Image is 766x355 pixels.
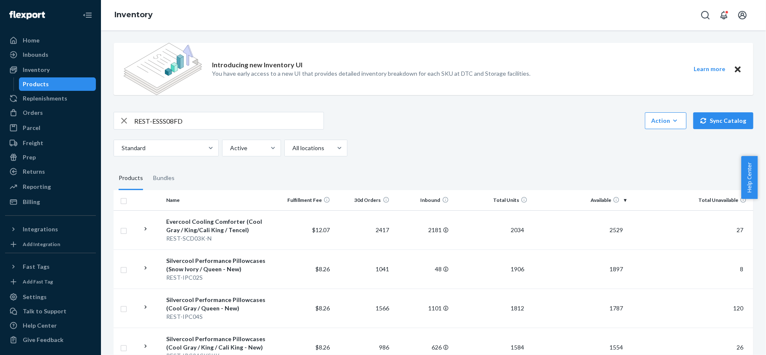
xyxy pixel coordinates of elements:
td: 2417 [334,210,393,249]
button: Learn more [689,64,731,74]
button: Close [732,64,743,74]
span: 1897 [606,265,626,273]
span: 120 [730,305,747,312]
input: Standard [121,144,122,152]
a: Inbounds [5,48,96,61]
div: Freight [23,139,43,147]
div: Prep [23,153,36,162]
th: 30d Orders [334,190,393,210]
div: Inventory [23,66,50,74]
a: Freight [5,136,96,150]
a: Billing [5,195,96,209]
button: Integrations [5,223,96,236]
div: Add Fast Tag [23,278,53,285]
img: new-reports-banner-icon.82668bd98b6a51aee86340f2a7b77ae3.png [124,43,202,95]
button: Give Feedback [5,333,96,347]
div: REST-IPC02S [166,273,270,282]
div: Help Center [23,321,57,330]
a: Inventory [114,10,153,19]
div: Products [119,167,143,190]
span: 8 [737,265,747,273]
a: Inventory [5,63,96,77]
a: Parcel [5,121,96,135]
div: Returns [23,167,45,176]
span: 1787 [606,305,626,312]
span: 1906 [507,265,527,273]
button: Sync Catalog [693,112,753,129]
td: 1566 [334,289,393,328]
td: 1101 [393,289,452,328]
div: Bundles [153,167,175,190]
div: Integrations [23,225,58,233]
span: 1554 [606,344,626,351]
th: Available [531,190,630,210]
th: Name [163,190,274,210]
input: All locations [292,144,292,152]
input: Active [229,144,230,152]
button: Action [645,112,686,129]
div: REST-SCD03K-N [166,234,270,243]
div: Silvercool Performance Pillowcases (Cool Gray / King / Cali King - New) [166,335,270,352]
span: 27 [733,226,747,233]
ol: breadcrumbs [108,3,159,27]
button: Fast Tags [5,260,96,273]
div: Reporting [23,183,51,191]
span: 1584 [507,344,527,351]
a: Replenishments [5,92,96,105]
span: $12.07 [312,226,330,233]
span: 2034 [507,226,527,233]
button: Close Navigation [79,7,96,24]
span: 1812 [507,305,527,312]
div: Silvercool Performance Pillowcases (Cool Gray / Queen - New) [166,296,270,313]
th: Total Units [452,190,531,210]
span: $8.26 [315,265,330,273]
a: Products [19,77,96,91]
a: Reporting [5,180,96,193]
div: Give Feedback [23,336,64,344]
div: Home [23,36,40,45]
button: Open Search Box [697,7,714,24]
a: Prep [5,151,96,164]
div: Billing [23,198,40,206]
td: 1041 [334,249,393,289]
div: Products [23,80,49,88]
div: Talk to Support [23,307,66,315]
div: Replenishments [23,94,67,103]
a: Settings [5,290,96,304]
button: Open notifications [716,7,732,24]
td: 2181 [393,210,452,249]
a: Help Center [5,319,96,332]
span: 2529 [606,226,626,233]
div: Orders [23,109,43,117]
a: Add Fast Tag [5,277,96,287]
span: $8.26 [315,344,330,351]
a: Orders [5,106,96,119]
th: Fulfillment Fee [274,190,334,210]
a: Talk to Support [5,305,96,318]
th: Total Unavailable [630,190,753,210]
span: 26 [733,344,747,351]
button: Help Center [741,156,758,199]
a: Returns [5,165,96,178]
p: You have early access to a new UI that provides detailed inventory breakdown for each SKU at DTC ... [212,69,530,78]
input: Search inventory by name or sku [134,112,323,129]
img: Flexport logo [9,11,45,19]
th: Inbound [393,190,452,210]
p: Introducing new Inventory UI [212,60,302,70]
div: Silvercool Performance Pillowcases (Snow Ivory / Queen - New) [166,257,270,273]
div: Inbounds [23,50,48,59]
div: Add Integration [23,241,60,248]
div: Fast Tags [23,262,50,271]
div: Evercool Cooling Comforter (Cool Gray / King/Cali King / Tencel) [166,217,270,234]
span: $8.26 [315,305,330,312]
div: REST-IPC04S [166,313,270,321]
td: 48 [393,249,452,289]
a: Add Integration [5,239,96,249]
div: Parcel [23,124,40,132]
a: Home [5,34,96,47]
div: Action [651,117,680,125]
button: Open account menu [734,7,751,24]
div: Settings [23,293,47,301]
